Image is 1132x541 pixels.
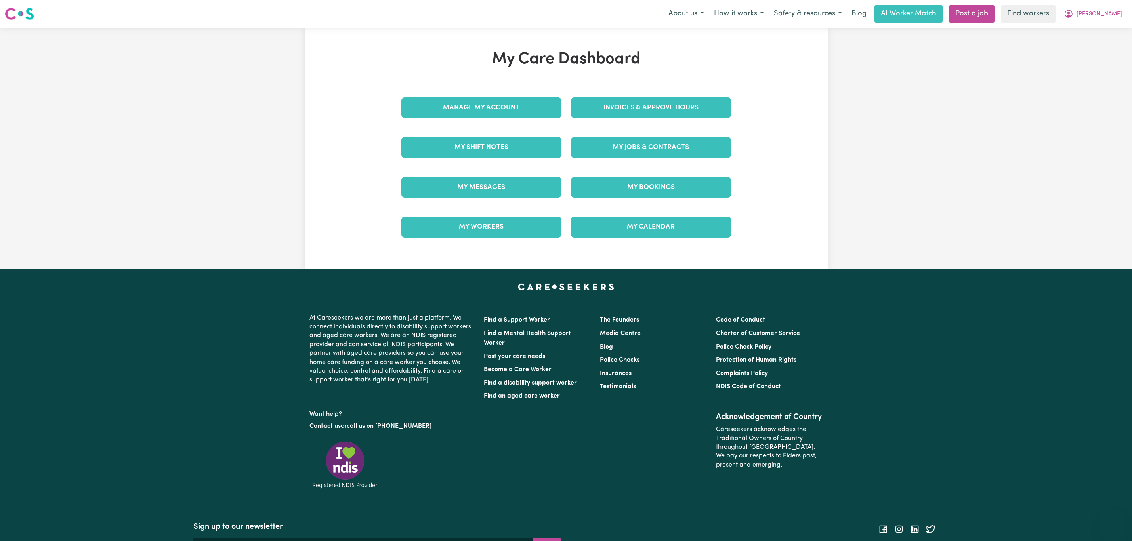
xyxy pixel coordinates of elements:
[5,7,34,21] img: Careseekers logo
[600,370,632,377] a: Insurances
[484,317,550,323] a: Find a Support Worker
[716,370,768,377] a: Complaints Policy
[926,526,935,532] a: Follow Careseekers on Twitter
[716,357,796,363] a: Protection of Human Rights
[571,97,731,118] a: Invoices & Approve Hours
[716,330,800,337] a: Charter of Customer Service
[571,137,731,158] a: My Jobs & Contracts
[769,6,847,22] button: Safety & resources
[910,526,920,532] a: Follow Careseekers on LinkedIn
[309,440,381,490] img: Registered NDIS provider
[716,422,823,472] p: Careseekers acknowledges the Traditional Owners of Country throughout [GEOGRAPHIC_DATA]. We pay o...
[1001,5,1056,23] a: Find workers
[309,419,474,434] p: or
[309,407,474,419] p: Want help?
[397,50,736,69] h1: My Care Dashboard
[484,330,571,346] a: Find a Mental Health Support Worker
[716,317,765,323] a: Code of Conduct
[716,344,771,350] a: Police Check Policy
[716,412,823,422] h2: Acknowledgement of Country
[518,284,614,290] a: Careseekers home page
[600,330,641,337] a: Media Centre
[663,6,709,22] button: About us
[347,423,431,429] a: call us on [PHONE_NUMBER]
[193,522,561,531] h2: Sign up to our newsletter
[894,526,904,532] a: Follow Careseekers on Instagram
[401,217,561,237] a: My Workers
[5,5,34,23] a: Careseekers logo
[571,177,731,198] a: My Bookings
[600,344,613,350] a: Blog
[309,423,341,429] a: Contact us
[874,5,943,23] a: AI Worker Match
[709,6,769,22] button: How it works
[878,526,888,532] a: Follow Careseekers on Facebook
[600,317,639,323] a: The Founders
[401,97,561,118] a: Manage My Account
[571,217,731,237] a: My Calendar
[309,311,474,388] p: At Careseekers we are more than just a platform. We connect individuals directly to disability su...
[401,137,561,158] a: My Shift Notes
[484,393,560,399] a: Find an aged care worker
[847,5,871,23] a: Blog
[1059,6,1127,22] button: My Account
[1100,509,1126,535] iframe: Button to launch messaging window, conversation in progress
[600,383,636,390] a: Testimonials
[484,353,545,360] a: Post your care needs
[401,177,561,198] a: My Messages
[949,5,995,23] a: Post a job
[484,366,552,373] a: Become a Care Worker
[716,383,781,390] a: NDIS Code of Conduct
[484,380,577,386] a: Find a disability support worker
[600,357,639,363] a: Police Checks
[1077,10,1122,19] span: [PERSON_NAME]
